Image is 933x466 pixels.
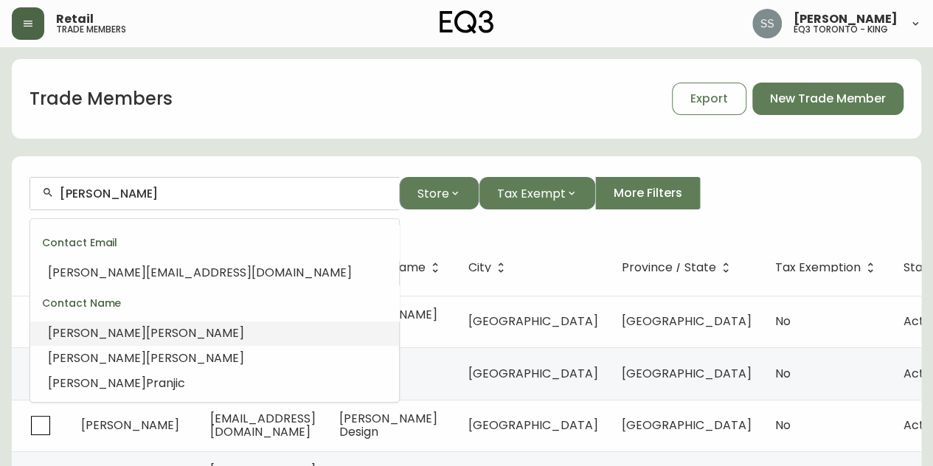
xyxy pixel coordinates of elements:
h5: eq3 toronto - king [794,25,888,34]
span: [GEOGRAPHIC_DATA] [468,313,598,330]
span: [PERSON_NAME] [48,349,146,366]
span: Tax Exempt [497,184,566,203]
span: [EMAIL_ADDRESS][DOMAIN_NAME] [210,410,316,440]
span: [PERSON_NAME] [48,375,146,392]
h1: Trade Members [30,86,173,111]
img: f1b6f2cda6f3b51f95337c5892ce6799 [752,9,782,38]
span: Province / State [622,261,735,274]
span: City [468,263,491,272]
span: New Trade Member [770,91,886,107]
span: [PERSON_NAME] [81,417,179,434]
span: [GEOGRAPHIC_DATA] [622,313,752,330]
span: Store [417,184,449,203]
span: Province / State [622,263,716,272]
span: Pranjic [146,375,185,392]
span: Export [690,91,728,107]
button: New Trade Member [752,83,903,115]
span: More Filters [614,185,682,201]
span: [PERSON_NAME] [794,13,898,25]
img: logo [440,10,494,34]
div: Contact Email [30,225,399,260]
span: [GEOGRAPHIC_DATA] [622,365,752,382]
span: Retail [56,13,94,25]
div: Contact Name [30,285,399,321]
span: No [775,365,791,382]
span: City [468,261,510,274]
button: Tax Exempt [479,177,595,209]
button: Export [672,83,746,115]
span: [GEOGRAPHIC_DATA] [468,365,598,382]
h5: trade members [56,25,126,34]
span: [PERSON_NAME] [48,324,146,341]
button: Store [399,177,479,209]
span: [PERSON_NAME] Design [339,410,437,440]
button: More Filters [595,177,701,209]
span: Tax Exemption [775,261,880,274]
span: No [775,313,791,330]
span: [PERSON_NAME] [48,264,146,281]
input: Search [60,187,387,201]
span: [EMAIL_ADDRESS][DOMAIN_NAME] [146,264,352,281]
span: [PERSON_NAME] [146,324,244,341]
span: [PERSON_NAME] [146,349,244,366]
span: [GEOGRAPHIC_DATA] [468,417,598,434]
span: No [775,417,791,434]
span: [GEOGRAPHIC_DATA] [622,417,752,434]
span: Tax Exemption [775,263,861,272]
